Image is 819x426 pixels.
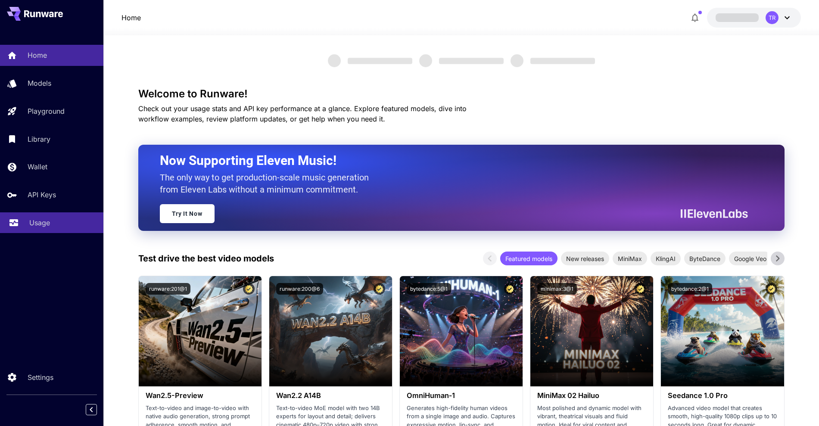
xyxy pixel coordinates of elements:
[537,283,577,295] button: minimax:3@1
[729,252,772,265] div: Google Veo
[276,283,323,295] button: runware:200@6
[138,88,785,100] h3: Welcome to Runware!
[139,276,262,386] img: alt
[28,162,47,172] p: Wallet
[160,171,375,196] p: The only way to get production-scale music generation from Eleven Labs without a minimum commitment.
[561,252,609,265] div: New releases
[269,276,392,386] img: alt
[92,402,103,417] div: Collapse sidebar
[146,283,190,295] button: runware:201@1
[500,252,557,265] div: Featured models
[707,8,801,28] button: TR
[407,283,451,295] button: bytedance:5@1
[160,204,215,223] a: Try It Now
[530,276,653,386] img: alt
[160,152,741,169] h2: Now Supporting Eleven Music!
[86,404,97,415] button: Collapse sidebar
[400,276,523,386] img: alt
[138,104,467,123] span: Check out your usage stats and API key performance at a glance. Explore featured models, dive int...
[561,254,609,263] span: New releases
[613,252,647,265] div: MiniMax
[28,50,47,60] p: Home
[121,12,141,23] nav: breadcrumb
[28,190,56,200] p: API Keys
[28,134,50,144] p: Library
[668,283,712,295] button: bytedance:2@1
[138,252,274,265] p: Test drive the best video models
[276,392,385,400] h3: Wan2.2 A14B
[613,254,647,263] span: MiniMax
[28,372,53,382] p: Settings
[537,392,646,400] h3: MiniMax 02 Hailuo
[407,392,516,400] h3: OmniHuman‑1
[684,254,726,263] span: ByteDance
[28,106,65,116] p: Playground
[374,283,385,295] button: Certified Model – Vetted for best performance and includes a commercial license.
[766,283,777,295] button: Certified Model – Vetted for best performance and includes a commercial license.
[29,218,50,228] p: Usage
[635,283,646,295] button: Certified Model – Vetted for best performance and includes a commercial license.
[651,252,681,265] div: KlingAI
[500,254,557,263] span: Featured models
[684,252,726,265] div: ByteDance
[243,283,255,295] button: Certified Model – Vetted for best performance and includes a commercial license.
[766,11,779,24] div: TR
[121,12,141,23] a: Home
[146,392,255,400] h3: Wan2.5-Preview
[661,276,784,386] img: alt
[668,392,777,400] h3: Seedance 1.0 Pro
[504,283,516,295] button: Certified Model – Vetted for best performance and includes a commercial license.
[651,254,681,263] span: KlingAI
[28,78,51,88] p: Models
[729,254,772,263] span: Google Veo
